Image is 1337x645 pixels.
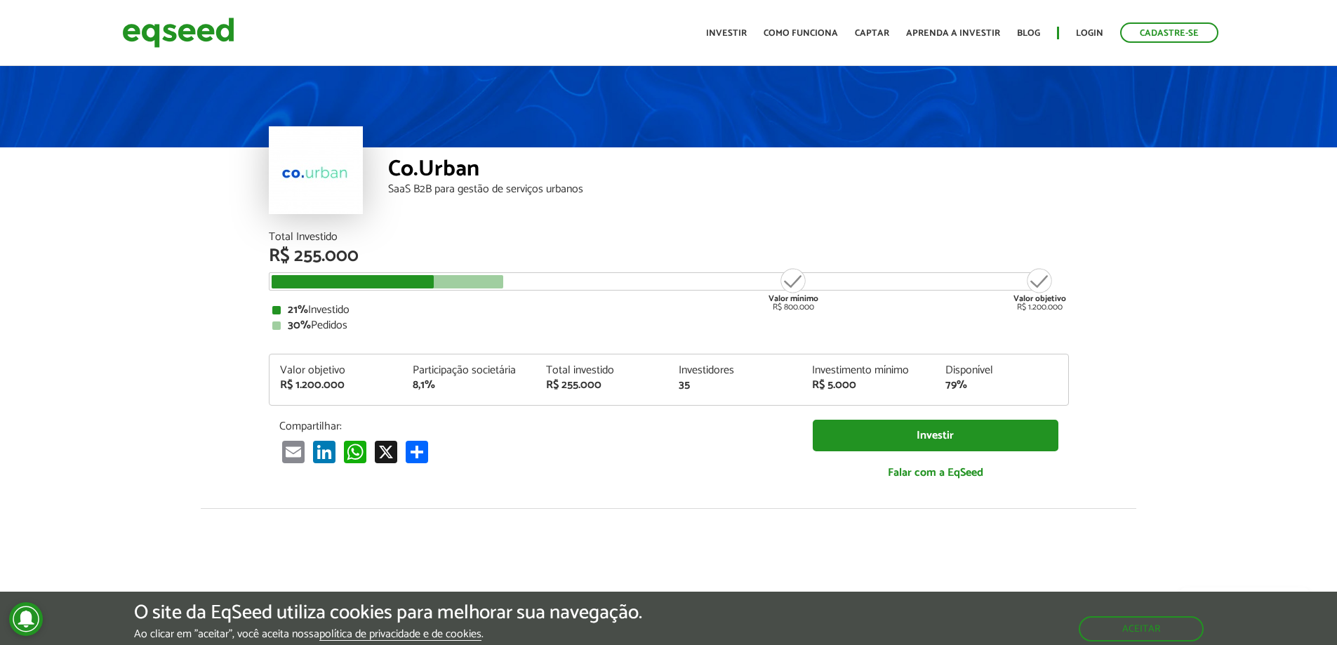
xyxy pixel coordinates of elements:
p: Ao clicar em "aceitar", você aceita nossa . [134,627,642,641]
p: Compartilhar: [279,420,792,433]
div: R$ 800.000 [767,267,820,312]
div: Disponível [945,365,1058,376]
button: Aceitar [1079,616,1204,641]
div: Investidores [679,365,791,376]
div: Investimento mínimo [812,365,924,376]
div: 35 [679,380,791,391]
a: Login [1076,29,1103,38]
div: SaaS B2B para gestão de serviços urbanos [388,184,1069,195]
div: Investido [272,305,1065,316]
a: X [372,440,400,463]
div: R$ 255.000 [269,247,1069,265]
div: R$ 1.200.000 [280,380,392,391]
a: WhatsApp [341,440,369,463]
div: R$ 1.200.000 [1013,267,1066,312]
a: Aprenda a investir [906,29,1000,38]
div: R$ 5.000 [812,380,924,391]
div: 8,1% [413,380,525,391]
div: Total Investido [269,232,1069,243]
div: Total investido [546,365,658,376]
img: EqSeed [122,14,234,51]
div: R$ 255.000 [546,380,658,391]
a: Captar [855,29,889,38]
a: Falar com a EqSeed [813,458,1058,487]
strong: Valor mínimo [769,292,818,305]
div: Pedidos [272,320,1065,331]
a: Investir [813,420,1058,451]
div: Participação societária [413,365,525,376]
a: Como funciona [764,29,838,38]
strong: Valor objetivo [1013,292,1066,305]
a: política de privacidade e de cookies [319,629,481,641]
a: Investir [706,29,747,38]
a: Email [279,440,307,463]
a: Compartilhar [403,440,431,463]
h5: O site da EqSeed utiliza cookies para melhorar sua navegação. [134,602,642,624]
a: Cadastre-se [1120,22,1218,43]
a: LinkedIn [310,440,338,463]
a: Fale conosco [1180,587,1309,617]
strong: 30% [288,316,311,335]
div: Valor objetivo [280,365,392,376]
a: Blog [1017,29,1040,38]
div: Co.Urban [388,158,1069,184]
div: 79% [945,380,1058,391]
strong: 21% [288,300,308,319]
